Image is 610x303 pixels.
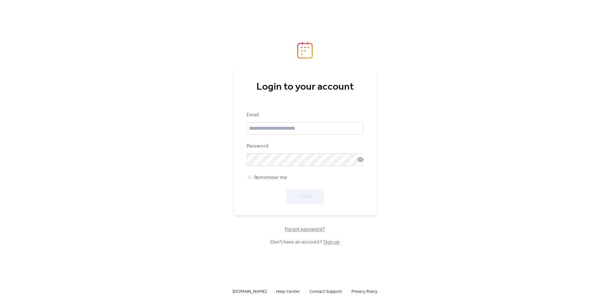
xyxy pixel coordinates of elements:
span: Help Center [276,288,300,296]
a: Privacy Policy [351,287,377,295]
a: Sign up [323,237,340,247]
span: Remember me [254,174,287,182]
span: [DOMAIN_NAME] [233,288,267,296]
a: Help Center [276,287,300,295]
span: Forgot password? [285,226,325,233]
a: Contact Support [309,287,342,295]
span: Contact Support [309,288,342,296]
div: Password [247,142,362,150]
a: Forgot password? [285,228,325,231]
span: Don't have an account? [270,238,340,246]
span: Privacy Policy [351,288,377,296]
a: [DOMAIN_NAME] [233,287,267,295]
div: Login to your account [247,81,363,93]
div: Email [247,111,362,119]
img: logo [297,42,313,59]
